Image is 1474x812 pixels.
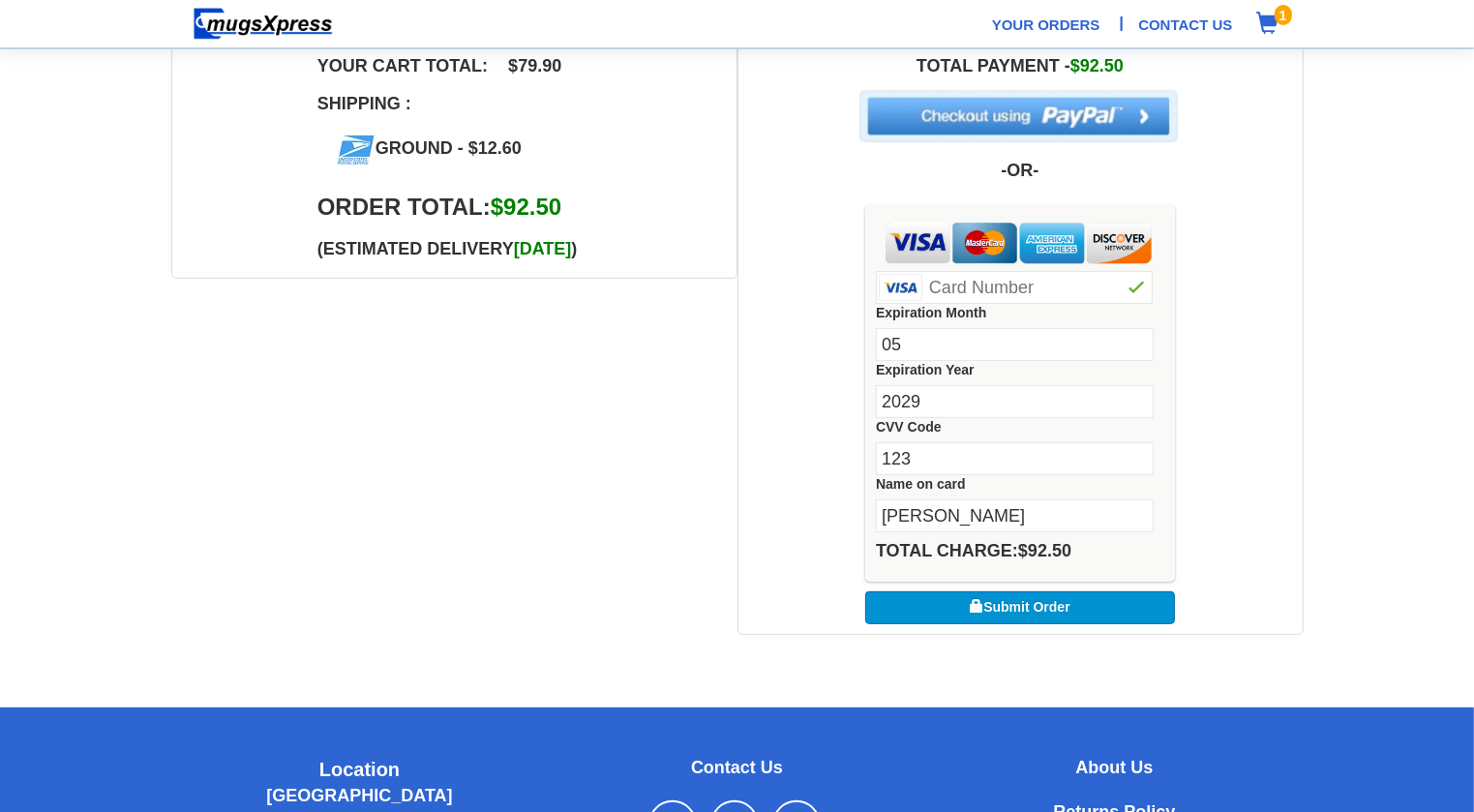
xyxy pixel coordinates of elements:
b: About Us [1075,758,1153,777]
span: $92.50 [1070,56,1124,75]
input: PayPal - The safer, easier way to pay online! [854,85,1183,146]
input: Card Number [876,271,1153,304]
input: Name On Card [876,499,1154,532]
label: CVV Code [876,418,1164,437]
label: Name on card [876,475,1164,495]
img: mugsexpress logo [193,7,334,41]
img: usps_icon.jpg [337,134,376,165]
label: Expiration Year [876,361,1164,380]
span: [DATE] [514,239,572,258]
input: YYYY [876,385,1154,418]
h4: -OR- [753,162,1288,181]
span: | [1120,12,1125,35]
h3: Order Total: [317,195,491,220]
img: credit-cards.png [876,216,1164,271]
h4: Your Cart Total: [317,57,488,76]
span: $92.50 [1018,541,1071,560]
h4: Total Payment - [753,57,1288,76]
a: Your Orders [992,15,1100,35]
h3: $92.50 [491,195,590,220]
b: Location [319,759,400,780]
button: Submit Order [865,591,1175,624]
span: 1 [1275,5,1292,25]
h4: Shipping : [317,95,411,114]
a: Contact Us [1138,15,1232,35]
h4: Total Charge: [876,542,1164,561]
input: MM [876,328,1154,361]
h4: $79.90 [508,57,590,76]
a: About Us [1075,761,1153,776]
input: 123 [876,442,1154,475]
h4: Ground - $12.60 [337,134,591,165]
a: Contact Us [691,761,783,776]
label: Expiration Month [876,304,1164,323]
a: Home [186,15,341,30]
h4: (Estimated delivery ) [317,240,591,259]
b: Contact Us [691,758,783,777]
